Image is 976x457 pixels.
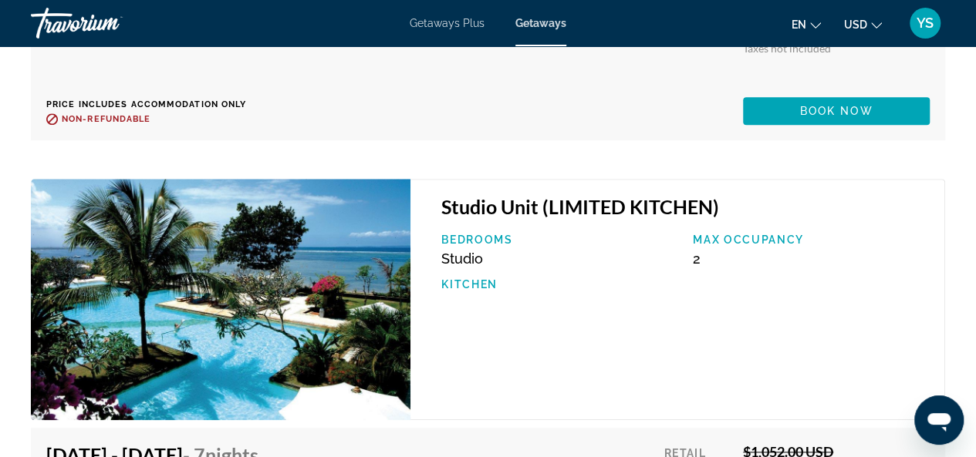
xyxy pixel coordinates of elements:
[743,97,930,125] button: Book now
[441,195,929,218] h3: Studio Unit (LIMITED KITCHEN)
[441,250,483,267] span: Studio
[914,395,964,445] iframe: Кнопка запуска окна обмена сообщениями
[905,7,945,39] button: User Menu
[844,18,867,31] span: USD
[792,18,806,31] span: en
[792,13,821,35] button: Change language
[844,13,882,35] button: Change currency
[515,17,566,29] a: Getaways
[62,114,150,124] span: Non-refundable
[31,179,410,420] img: ii_pni1.jpg
[693,234,929,246] p: Max Occupancy
[441,234,677,246] p: Bedrooms
[693,250,701,267] span: 2
[441,278,677,291] p: Kitchen
[664,18,731,86] div: Member
[31,3,185,43] a: Travorium
[917,15,934,31] span: YS
[800,105,873,117] span: Book now
[743,42,831,55] span: Taxes not included
[46,99,270,109] p: Price includes accommodation only
[410,17,485,29] a: Getaways Plus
